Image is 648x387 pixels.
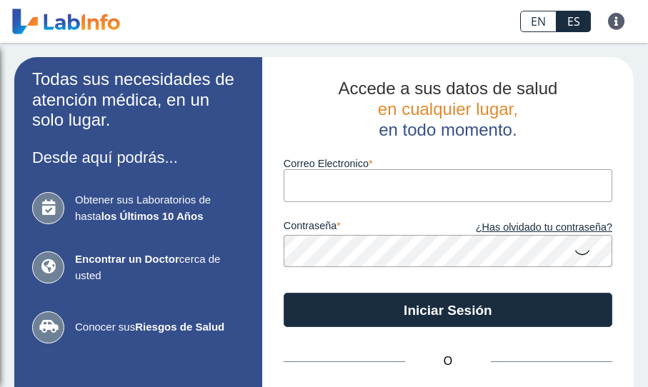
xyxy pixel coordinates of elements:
[135,321,224,333] b: Riesgos de Salud
[32,149,244,166] h3: Desde aquí podrás...
[557,11,591,32] a: ES
[378,99,518,119] span: en cualquier lugar,
[338,79,557,98] span: Accede a sus datos de salud
[521,331,632,371] iframe: Help widget launcher
[284,220,448,236] label: contraseña
[75,319,244,336] span: Conocer sus
[405,353,491,370] span: O
[101,210,204,222] b: los Últimos 10 Años
[284,293,612,327] button: Iniciar Sesión
[448,220,612,236] a: ¿Has olvidado tu contraseña?
[379,120,517,139] span: en todo momento.
[520,11,557,32] a: EN
[284,158,612,169] label: Correo Electronico
[75,192,244,224] span: Obtener sus Laboratorios de hasta
[32,69,244,131] h2: Todas sus necesidades de atención médica, en un solo lugar.
[75,253,179,265] b: Encontrar un Doctor
[75,251,244,283] span: cerca de usted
